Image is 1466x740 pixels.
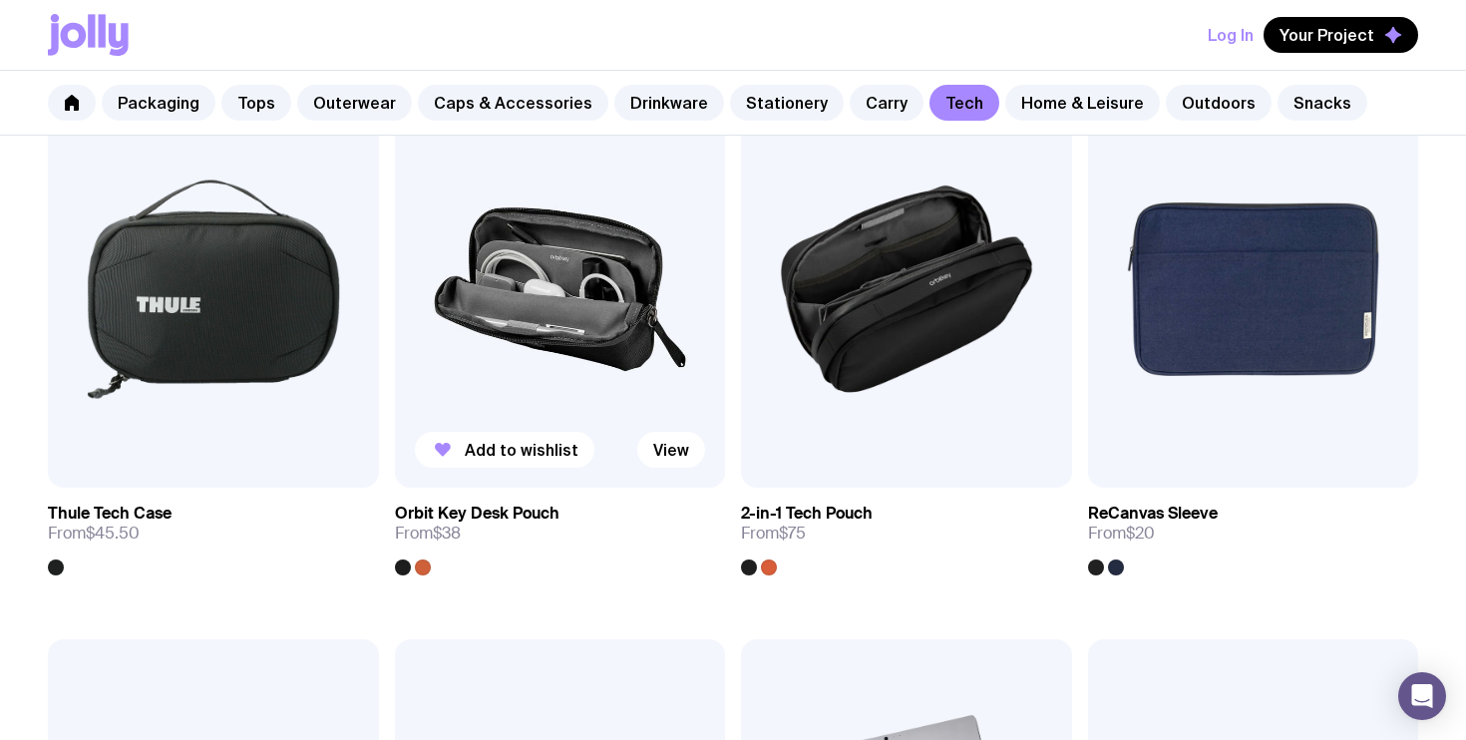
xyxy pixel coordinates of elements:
div: Open Intercom Messenger [1398,672,1446,720]
span: $20 [1126,523,1155,544]
a: Snacks [1278,85,1367,121]
button: Your Project [1264,17,1418,53]
span: $75 [779,523,806,544]
a: Drinkware [614,85,724,121]
a: View [637,432,705,468]
a: 2-in-1 Tech PouchFrom$75 [741,488,1072,575]
a: Packaging [102,85,215,121]
a: Caps & Accessories [418,85,608,121]
h3: 2-in-1 Tech Pouch [741,504,873,524]
a: ReCanvas SleeveFrom$20 [1088,488,1419,575]
span: $38 [433,523,461,544]
a: Tops [221,85,291,121]
a: Home & Leisure [1005,85,1160,121]
h3: Thule Tech Case [48,504,172,524]
a: Tech [929,85,999,121]
a: Outerwear [297,85,412,121]
a: Stationery [730,85,844,121]
h3: Orbit Key Desk Pouch [395,504,559,524]
a: Outdoors [1166,85,1272,121]
a: Thule Tech CaseFrom$45.50 [48,488,379,575]
span: From [1088,524,1155,544]
a: Carry [850,85,923,121]
span: From [48,524,140,544]
span: From [741,524,806,544]
button: Log In [1208,17,1254,53]
span: $45.50 [86,523,140,544]
span: Add to wishlist [465,440,578,460]
a: Orbit Key Desk PouchFrom$38 [395,488,726,575]
h3: ReCanvas Sleeve [1088,504,1218,524]
span: Your Project [1280,25,1374,45]
button: Add to wishlist [415,432,594,468]
span: From [395,524,461,544]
